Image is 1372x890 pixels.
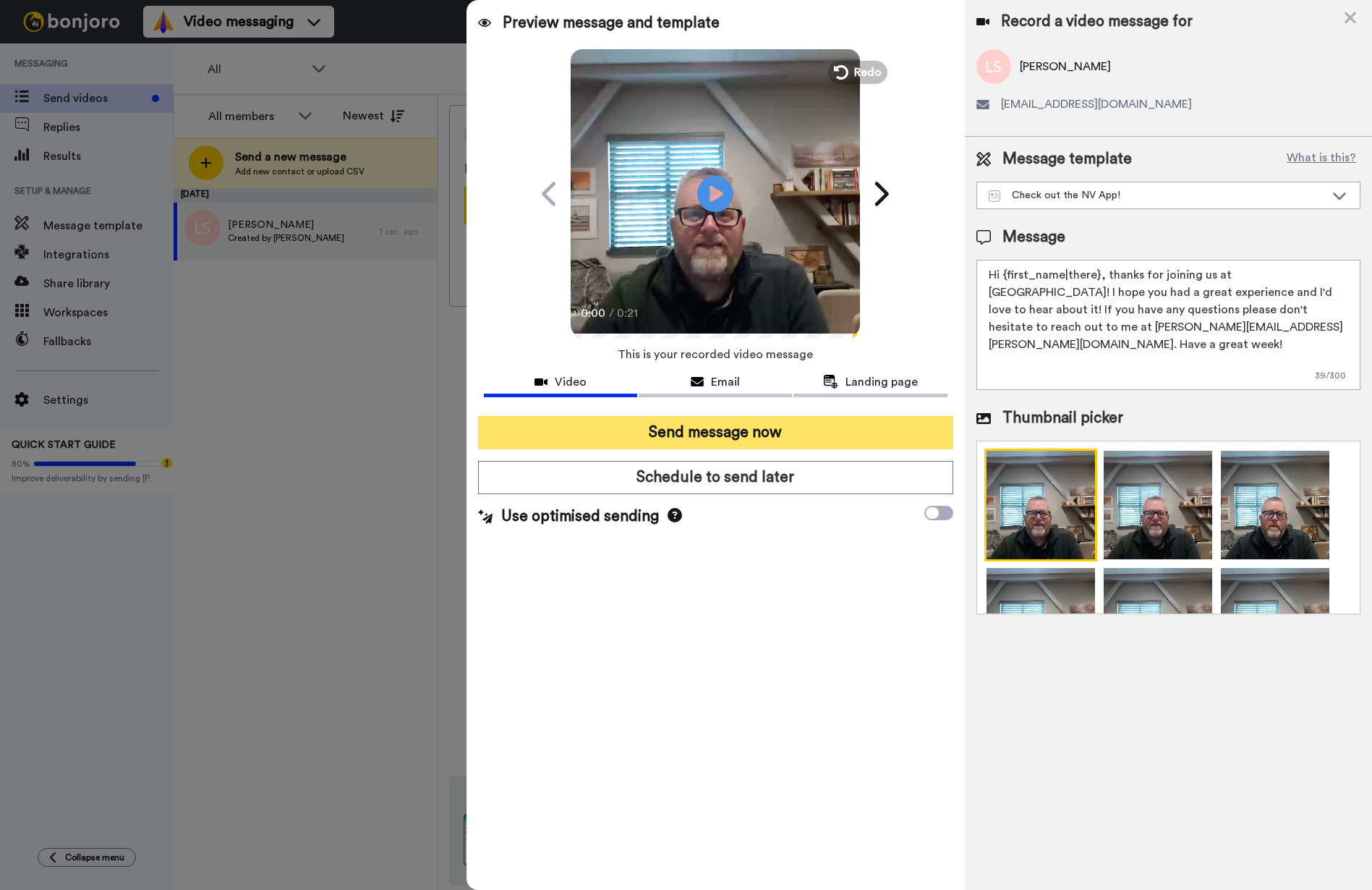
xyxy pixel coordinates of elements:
img: Profile image for Amy [33,42,56,65]
span: Email [711,373,740,391]
button: What is this? [1282,148,1360,170]
img: Message-temps.svg [989,190,1001,202]
span: Landing page [845,373,918,391]
img: Z [1102,566,1214,679]
span: This is your recorded video message [618,339,813,370]
button: Send message now [478,416,953,449]
img: 2Q== [1102,449,1214,561]
textarea: Hi {first_name|there}, thanks for joining us at [GEOGRAPHIC_DATA]! I hope you had a great experie... [976,260,1360,390]
span: Message template [1002,148,1132,170]
div: Check out the NV App! [989,188,1325,203]
span: 0:21 [617,305,642,322]
button: Schedule to send later [478,461,953,494]
span: Use optimised sending [501,506,659,527]
img: Z [1219,449,1331,561]
span: / [609,305,614,322]
div: message notification from Amy, 2w ago. Hi Jon, We hope you and your customers have been having a ... [22,29,268,78]
span: 0:00 [581,305,606,322]
span: Thumbnail picker [1002,407,1123,429]
img: Z [984,566,1097,679]
p: Hi [PERSON_NAME], We hope you and your customers have been having a great time with [PERSON_NAME]... [63,40,219,54]
span: Message [1002,226,1065,248]
span: Video [555,373,587,391]
p: Message from Amy, sent 2w ago [63,54,219,67]
img: 2Q== [984,449,1097,561]
span: [EMAIL_ADDRESS][DOMAIN_NAME] [1001,96,1192,113]
img: Z [1219,566,1331,679]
